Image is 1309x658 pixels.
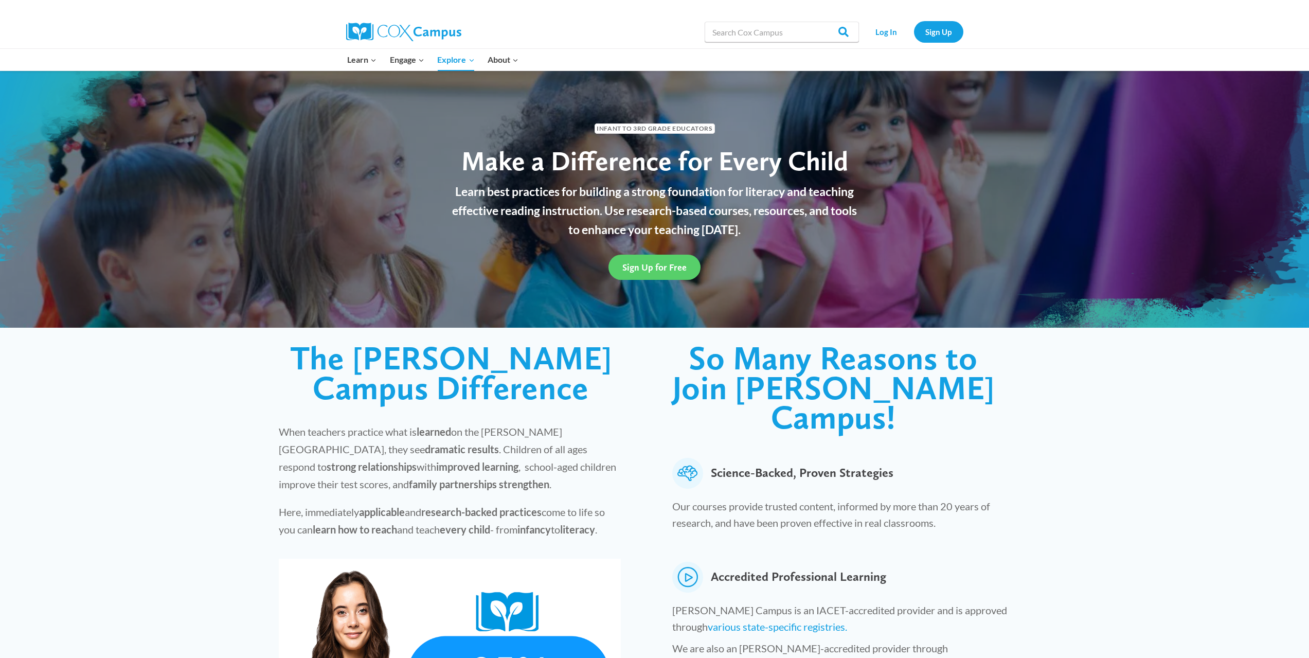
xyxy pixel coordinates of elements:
[864,21,963,42] nav: Secondary Navigation
[488,53,518,66] span: About
[864,21,909,42] a: Log In
[711,562,886,593] span: Accredited Professional Learning
[446,182,863,239] p: Learn best practices for building a strong foundation for literacy and teaching effective reading...
[560,523,595,536] strong: literacy
[279,425,616,490] span: When teachers practice what is on the [PERSON_NAME][GEOGRAPHIC_DATA], they see . Children of all ...
[461,145,848,177] span: Make a Difference for Every Child
[672,338,995,437] span: So Many Reasons to Join [PERSON_NAME] Campus!
[437,53,474,66] span: Explore
[711,458,893,489] span: Science-Backed, Proven Strategies
[436,460,518,473] strong: improved learning
[705,22,859,42] input: Search Cox Campus
[327,460,417,473] strong: strong relationships
[914,21,963,42] a: Sign Up
[517,523,551,536] strong: infancy
[440,523,490,536] strong: every child
[409,478,549,490] strong: family partnerships strengthen
[290,338,612,407] span: The [PERSON_NAME] Campus Difference
[595,123,715,133] span: Infant to 3rd Grade Educators
[425,443,499,455] strong: dramatic results
[672,602,1023,640] p: [PERSON_NAME] Campus is an IACET-accredited provider and is approved through
[341,49,525,70] nav: Primary Navigation
[708,620,847,633] a: various state-specific registries.
[359,506,405,518] strong: applicable
[279,506,605,536] span: Here, immediately and come to life so you can and teach - from to .
[417,425,451,438] strong: learned
[313,523,397,536] strong: learn how to reach
[421,506,542,518] strong: research-backed practices
[672,498,1023,536] p: Our courses provide trusted content, informed by more than 20 years of research, and have been pr...
[608,255,701,280] a: Sign Up for Free
[346,23,461,41] img: Cox Campus
[622,262,687,273] span: Sign Up for Free
[347,53,376,66] span: Learn
[390,53,424,66] span: Engage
